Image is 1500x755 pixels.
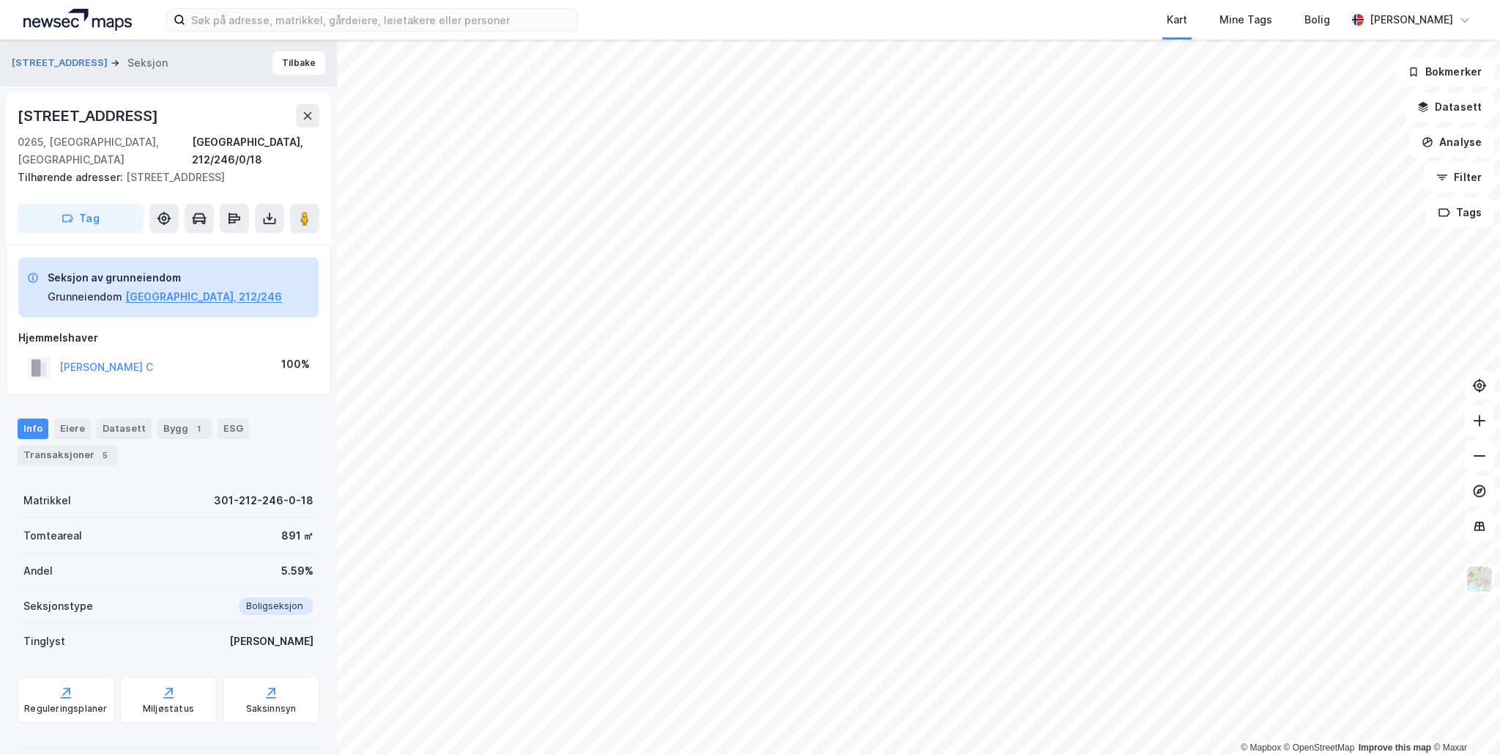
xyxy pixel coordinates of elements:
div: [PERSON_NAME] [229,633,313,650]
div: 100% [281,356,310,373]
div: Eiere [54,419,91,439]
div: Tinglyst [23,633,65,650]
div: Datasett [97,419,152,439]
a: Improve this map [1359,743,1431,753]
div: 891 ㎡ [281,527,313,545]
div: Seksjonstype [23,597,93,615]
div: Kontrollprogram for chat [1427,685,1500,755]
div: Kart [1167,11,1187,29]
div: Info [18,419,48,439]
div: 0265, [GEOGRAPHIC_DATA], [GEOGRAPHIC_DATA] [18,133,192,169]
button: Tags [1426,198,1494,227]
div: Mine Tags [1219,11,1272,29]
a: OpenStreetMap [1284,743,1355,753]
div: Grunneiendom [48,288,122,306]
div: [STREET_ADDRESS] [18,104,161,128]
button: [GEOGRAPHIC_DATA], 212/246 [125,288,282,306]
iframe: Chat Widget [1427,685,1500,755]
button: Analyse [1409,128,1494,157]
span: Tilhørende adresser: [18,171,126,183]
img: Z [1466,565,1493,593]
button: Bokmerker [1395,57,1494,86]
div: Bolig [1304,11,1330,29]
div: Bygg [157,419,212,439]
button: [STREET_ADDRESS] [12,56,111,70]
button: Filter [1424,163,1494,192]
img: logo.a4113a55bc3d86da70a041830d287a7e.svg [23,9,132,31]
div: 5.59% [281,562,313,580]
button: Tag [18,204,144,233]
div: Saksinnsyn [246,703,297,715]
div: Andel [23,562,53,580]
div: Transaksjoner [18,445,118,465]
input: Søk på adresse, matrikkel, gårdeiere, leietakere eller personer [185,9,576,31]
div: Hjemmelshaver [18,329,319,347]
div: [GEOGRAPHIC_DATA], 212/246/0/18 [192,133,319,169]
div: Matrikkel [23,492,71,509]
div: Miljøstatus [143,703,194,715]
div: [PERSON_NAME] [1370,11,1453,29]
div: 1 [191,421,206,436]
div: Seksjon av grunneiendom [48,269,282,287]
div: [STREET_ADDRESS] [18,169,308,186]
button: Datasett [1405,92,1494,122]
div: 301-212-246-0-18 [214,492,313,509]
div: Reguleringsplaner [24,703,107,715]
div: 5 [97,448,112,463]
div: Seksjon [127,54,168,72]
div: Tomteareal [23,527,82,545]
button: Tilbake [272,51,325,75]
div: ESG [218,419,249,439]
a: Mapbox [1241,743,1281,753]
